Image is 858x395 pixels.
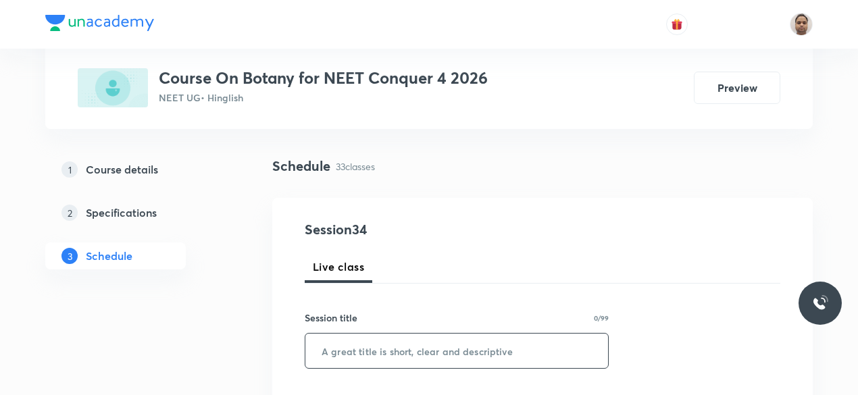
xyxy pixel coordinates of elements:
[45,199,229,226] a: 2Specifications
[159,68,488,88] h3: Course On Botany for NEET Conquer 4 2026
[272,156,330,176] h4: Schedule
[336,159,375,174] p: 33 classes
[305,311,357,325] h6: Session title
[305,334,608,368] input: A great title is short, clear and descriptive
[45,15,154,31] img: Company Logo
[313,259,364,275] span: Live class
[61,248,78,264] p: 3
[86,205,157,221] h5: Specifications
[86,248,132,264] h5: Schedule
[790,13,813,36] img: Shekhar Banerjee
[159,90,488,105] p: NEET UG • Hinglish
[61,205,78,221] p: 2
[305,219,551,240] h4: Session 34
[812,295,828,311] img: ttu
[61,161,78,178] p: 1
[666,14,688,35] button: avatar
[45,15,154,34] a: Company Logo
[694,72,780,104] button: Preview
[78,68,148,107] img: 84308171-22AB-4D14-9B97-3AC1879FEBA1_plus.png
[594,315,609,321] p: 0/99
[671,18,683,30] img: avatar
[45,156,229,183] a: 1Course details
[86,161,158,178] h5: Course details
